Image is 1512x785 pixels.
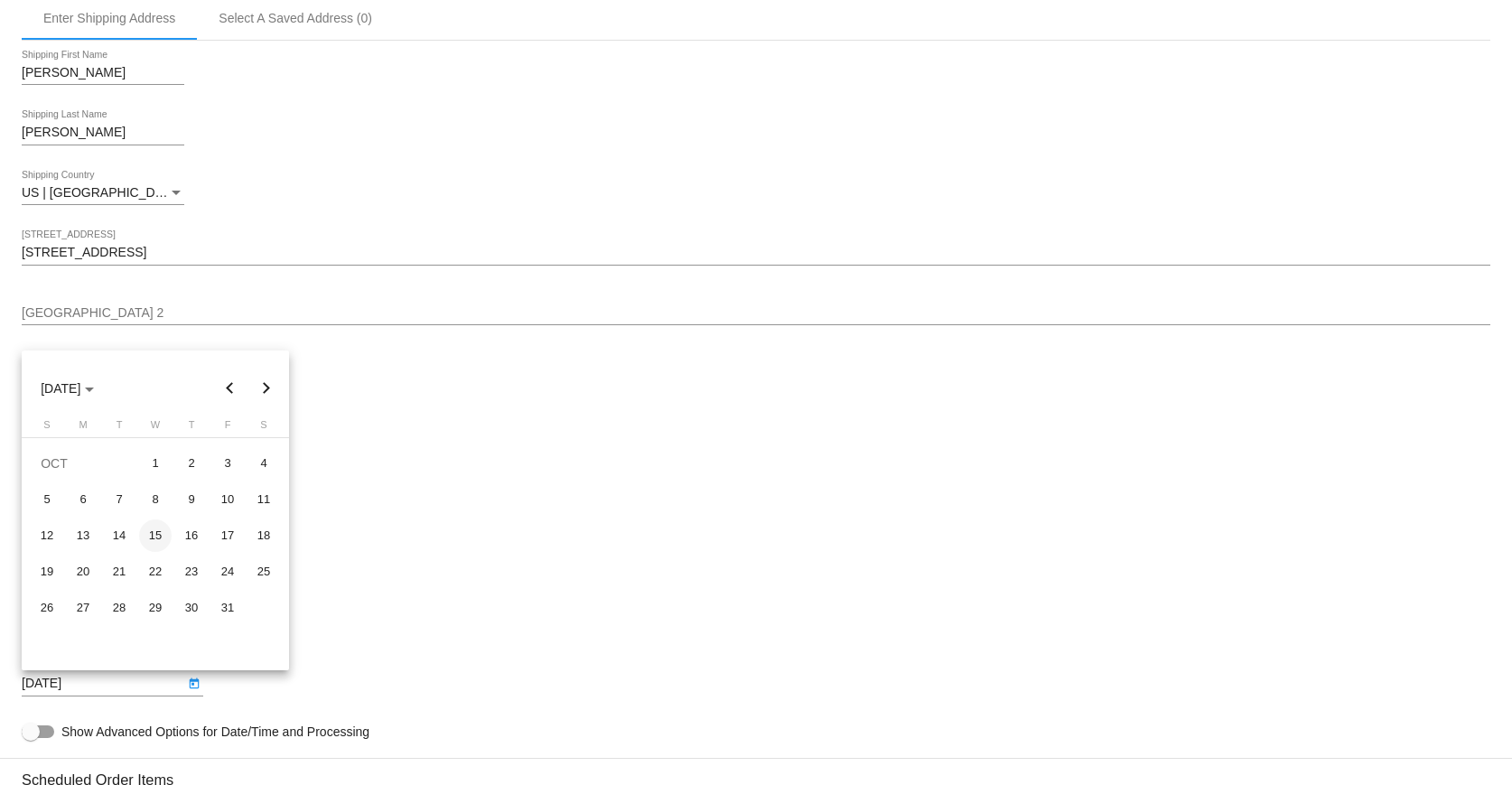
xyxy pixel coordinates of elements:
[137,481,173,518] td: October 8, 2025
[246,554,282,590] td: October 25, 2025
[101,590,137,626] td: October 28, 2025
[29,481,65,518] td: October 5, 2025
[67,556,99,588] div: 20
[210,419,246,437] th: Friday
[175,519,208,552] div: 16
[173,481,210,518] td: October 9, 2025
[65,518,101,554] td: October 13, 2025
[137,554,173,590] td: October 22, 2025
[139,519,172,552] div: 15
[103,483,135,516] div: 7
[173,518,210,554] td: October 16, 2025
[31,519,63,552] div: 12
[41,381,94,396] span: [DATE]
[29,554,65,590] td: October 19, 2025
[67,592,99,624] div: 27
[247,447,280,480] div: 4
[26,370,108,407] button: Choose month and year
[137,518,173,554] td: October 15, 2025
[101,518,137,554] td: October 14, 2025
[139,556,172,588] div: 22
[210,518,246,554] td: October 17, 2025
[175,592,208,624] div: 30
[29,518,65,554] td: October 12, 2025
[246,481,282,518] td: October 11, 2025
[65,554,101,590] td: October 20, 2025
[137,445,173,481] td: October 1, 2025
[248,370,285,407] button: Next month
[210,481,246,518] td: October 10, 2025
[67,519,99,552] div: 13
[210,554,246,590] td: October 24, 2025
[173,419,210,437] th: Thursday
[211,483,244,516] div: 10
[67,483,99,516] div: 6
[31,556,63,588] div: 19
[103,556,135,588] div: 21
[210,445,246,481] td: October 3, 2025
[211,556,244,588] div: 24
[246,518,282,554] td: October 18, 2025
[65,590,101,626] td: October 27, 2025
[175,447,208,480] div: 2
[173,554,210,590] td: October 23, 2025
[65,419,101,437] th: Monday
[246,445,282,481] td: October 4, 2025
[210,590,246,626] td: October 31, 2025
[65,481,101,518] td: October 6, 2025
[246,419,282,437] th: Saturday
[29,419,65,437] th: Sunday
[247,483,280,516] div: 11
[175,556,208,588] div: 23
[101,419,137,437] th: Tuesday
[103,519,135,552] div: 14
[173,445,210,481] td: October 2, 2025
[211,447,244,480] div: 3
[29,590,65,626] td: October 26, 2025
[31,592,63,624] div: 26
[139,483,172,516] div: 8
[139,447,172,480] div: 1
[212,370,248,407] button: Previous month
[101,481,137,518] td: October 7, 2025
[139,592,172,624] div: 29
[211,592,244,624] div: 31
[101,554,137,590] td: October 21, 2025
[173,590,210,626] td: October 30, 2025
[137,419,173,437] th: Wednesday
[247,556,280,588] div: 25
[175,483,208,516] div: 9
[31,483,63,516] div: 5
[29,445,137,481] td: OCT
[211,519,244,552] div: 17
[247,519,280,552] div: 18
[103,592,135,624] div: 28
[137,590,173,626] td: October 29, 2025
